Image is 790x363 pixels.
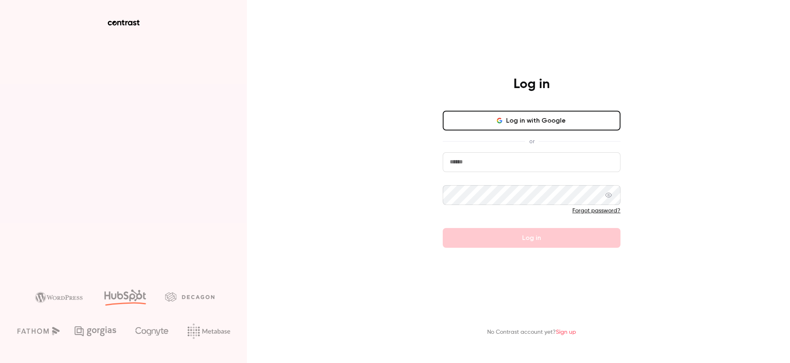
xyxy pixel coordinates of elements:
p: No Contrast account yet? [487,328,576,337]
button: Log in with Google [443,111,620,130]
a: Forgot password? [572,208,620,214]
h4: Log in [513,76,550,93]
span: or [525,137,539,146]
a: Sign up [556,329,576,335]
img: decagon [165,292,214,301]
